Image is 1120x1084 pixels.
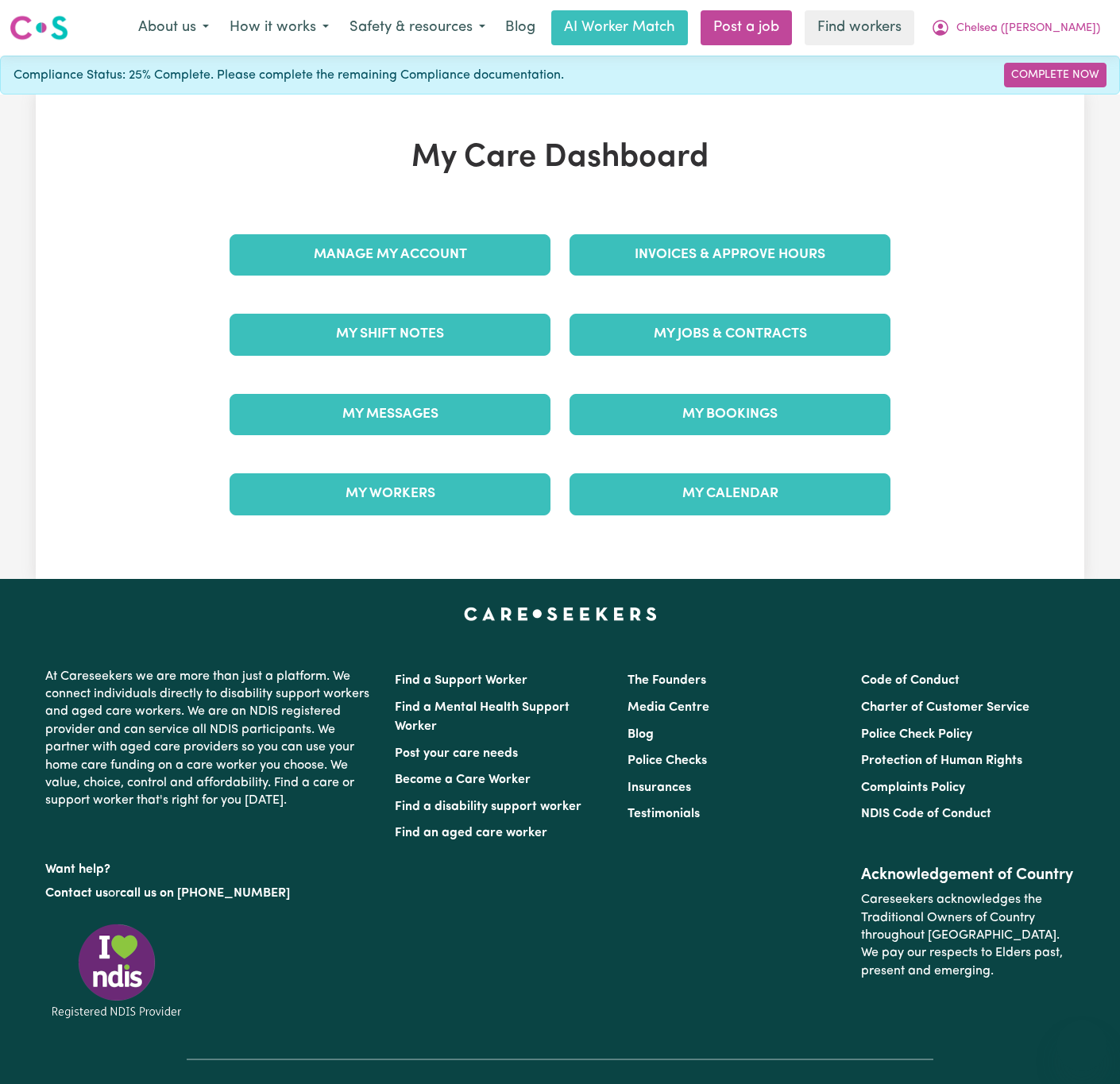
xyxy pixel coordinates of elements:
a: Find an aged care worker [395,827,547,839]
a: Complete Now [1004,63,1106,87]
a: Post your care needs [395,747,518,760]
p: Want help? [45,854,376,878]
a: Protection of Human Rights [861,754,1022,767]
button: Safety & resources [339,11,496,44]
h1: My Care Dashboard [220,139,900,177]
a: Manage My Account [230,234,550,276]
a: Become a Care Worker [395,773,531,786]
a: My Bookings [570,394,890,435]
button: My Account [921,11,1110,44]
a: Invoices & Approve Hours [570,234,890,276]
a: Careseekers logo [10,10,68,46]
a: Police Check Policy [861,728,972,741]
button: About us [128,11,219,44]
a: Find a Mental Health Support Worker [395,701,570,733]
a: Careseekers home page [464,608,657,620]
span: Compliance Status: 25% Complete. Please complete the remaining Compliance documentation. [14,66,564,85]
a: Find workers [805,10,914,45]
a: My Calendar [570,473,890,515]
p: Careseekers acknowledges the Traditional Owners of Country throughout [GEOGRAPHIC_DATA]. We pay o... [861,885,1075,986]
a: Testimonials [628,808,700,820]
a: Blog [496,10,545,45]
a: My Workers [230,473,550,515]
a: Find a Support Worker [395,674,527,687]
iframe: Button to launch messaging window [1056,1020,1107,1071]
a: Complaints Policy [861,781,965,794]
a: Insurances [628,781,691,794]
a: call us on [PHONE_NUMBER] [120,887,290,900]
a: NDIS Code of Conduct [861,808,991,820]
a: My Jobs & Contracts [570,314,890,355]
button: How it works [219,11,339,44]
img: Registered NDIS provider [45,921,188,1020]
p: or [45,878,376,908]
h2: Acknowledgement of Country [861,866,1075,885]
span: Chelsea ([PERSON_NAME]) [956,20,1100,37]
a: The Founders [628,674,706,687]
a: Police Checks [628,754,707,767]
p: At Careseekers we are more than just a platform. We connect individuals directly to disability su... [45,662,376,816]
a: Media Centre [628,701,709,714]
a: AI Worker Match [551,10,688,45]
a: Blog [628,728,654,741]
a: My Messages [230,394,550,435]
a: Post a job [701,10,792,45]
a: Find a disability support worker [395,800,581,813]
img: Careseekers logo [10,14,68,42]
a: My Shift Notes [230,314,550,355]
a: Code of Conduct [861,674,960,687]
a: Charter of Customer Service [861,701,1029,714]
a: Contact us [45,887,108,900]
